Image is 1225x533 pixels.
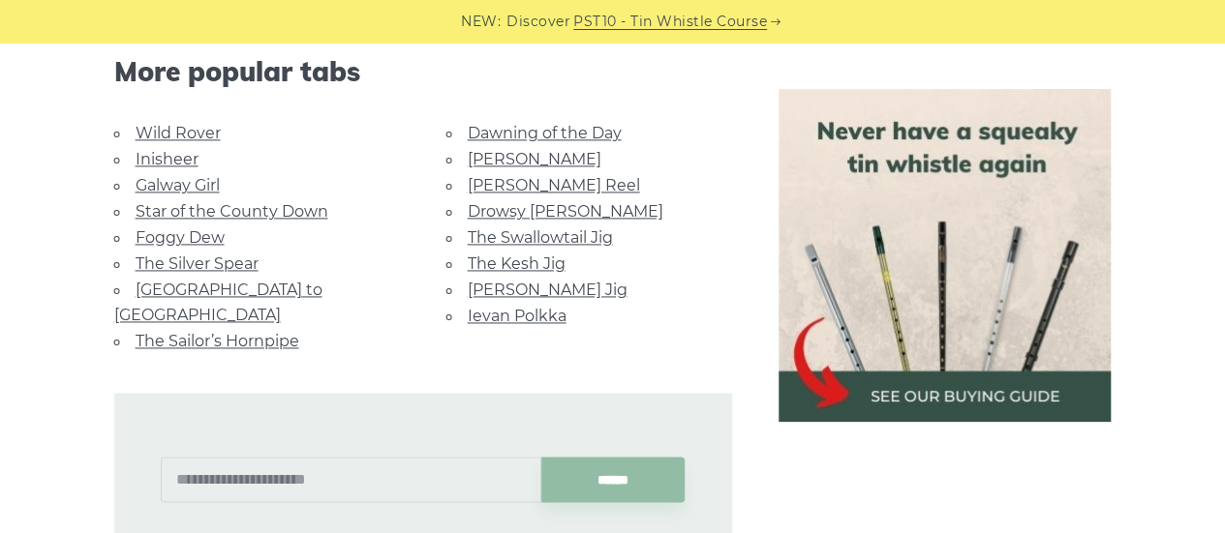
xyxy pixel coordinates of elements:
[506,11,570,33] span: Discover
[468,202,663,221] a: Drowsy [PERSON_NAME]
[136,176,220,194] a: Galway Girl
[468,307,567,325] a: Ievan Polkka
[779,89,1112,422] img: tin whistle buying guide
[468,176,640,194] a: [PERSON_NAME] Reel
[468,254,566,273] a: The Kesh Jig
[468,228,613,247] a: The Swallowtail Jig
[461,11,501,33] span: NEW:
[136,124,221,142] a: Wild Rover
[114,281,322,324] a: [GEOGRAPHIC_DATA] to [GEOGRAPHIC_DATA]
[136,150,199,168] a: Inisheer
[573,11,767,33] a: PST10 - Tin Whistle Course
[136,254,259,273] a: The Silver Spear
[136,202,328,221] a: Star of the County Down
[114,55,732,88] span: More popular tabs
[468,150,601,168] a: [PERSON_NAME]
[136,228,225,247] a: Foggy Dew
[468,124,622,142] a: Dawning of the Day
[136,332,299,350] a: The Sailor’s Hornpipe
[468,281,628,299] a: [PERSON_NAME] Jig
